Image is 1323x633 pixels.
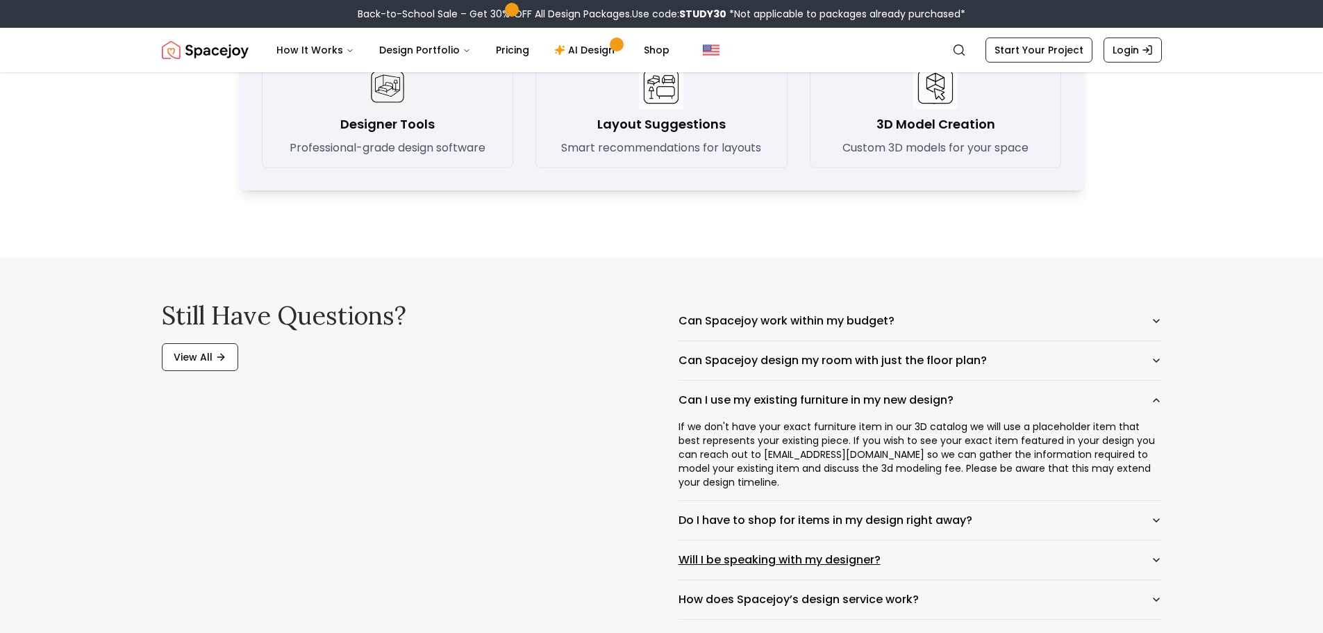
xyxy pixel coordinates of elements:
img: Layout Suggestions icon [639,65,683,109]
a: Start Your Project [985,38,1092,63]
a: Shop [633,36,681,64]
button: Can I use my existing furniture in my new design? [679,381,1162,420]
div: Can I use my existing furniture in my new design? [679,420,1162,500]
a: Pricing [485,36,540,64]
p: Smart recommendations for layouts [561,140,761,156]
button: Can Spacejoy work within my budget? [679,302,1162,340]
span: *Not applicable to packages already purchased* [726,7,965,21]
p: Professional-grade design software [290,140,485,156]
button: Do I have to shop for items in my design right away? [679,501,1162,540]
button: Will I be speaking with my designer? [679,541,1162,579]
h3: Layout Suggestions [597,115,726,134]
nav: Global [162,28,1162,72]
a: Login [1104,38,1162,63]
img: 3D Model Creation icon [913,65,958,109]
b: STUDY30 [679,7,726,21]
img: United States [703,42,719,58]
h3: 3D Model Creation [876,115,995,134]
button: How does Spacejoy’s design service work? [679,580,1162,619]
div: If we don't have your exact furniture item in our 3D catalog we will use a placeholder item that ... [679,420,1162,500]
button: Can Spacejoy design my room with just the floor plan? [679,341,1162,380]
div: Back-to-School Sale – Get 30% OFF All Design Packages. [358,7,965,21]
a: View All [162,343,238,371]
a: Spacejoy [162,36,249,64]
img: Designer Tools icon [365,65,410,109]
h2: Still have questions? [162,302,645,329]
nav: Main [265,36,681,64]
span: Use code: [632,7,726,21]
h3: Designer Tools [340,115,435,134]
button: How It Works [265,36,365,64]
img: Spacejoy Logo [162,36,249,64]
p: Custom 3D models for your space [842,140,1029,156]
a: AI Design [543,36,630,64]
button: Design Portfolio [368,36,482,64]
